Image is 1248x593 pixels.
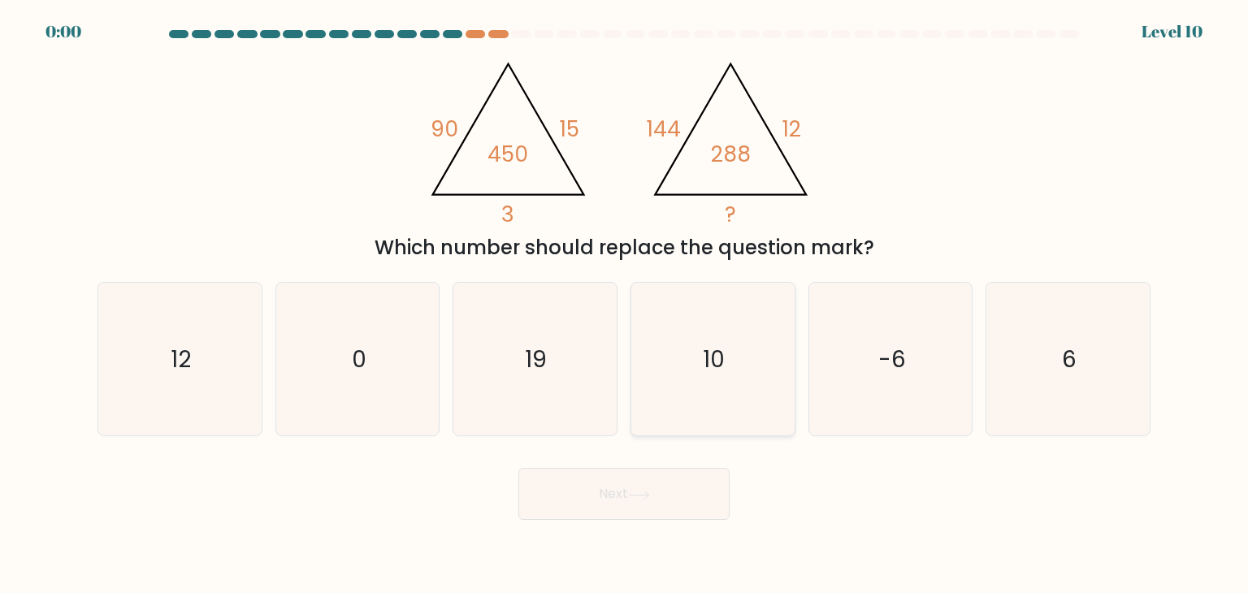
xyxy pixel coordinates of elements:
tspan: 12 [782,114,801,144]
tspan: 450 [488,139,529,169]
text: -6 [878,343,906,375]
text: 10 [704,343,726,375]
div: Which number should replace the question mark? [107,233,1141,262]
div: 0:00 [45,19,81,44]
div: Level 10 [1142,19,1202,44]
tspan: 3 [502,199,515,229]
text: 0 [352,343,366,375]
tspan: 15 [560,114,579,144]
text: 12 [171,343,192,375]
tspan: 288 [711,139,751,169]
tspan: ? [725,199,736,229]
tspan: 144 [647,114,681,144]
tspan: 90 [431,114,458,144]
text: 6 [1062,343,1077,375]
text: 19 [526,343,548,375]
button: Next [518,468,730,520]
